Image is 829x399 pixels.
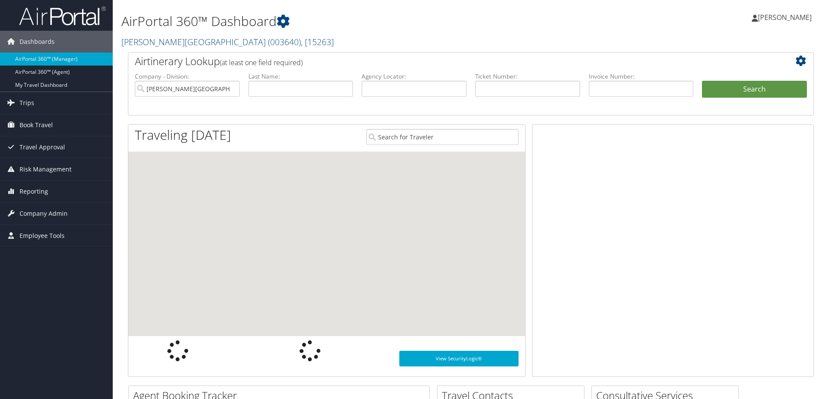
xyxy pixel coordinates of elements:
[220,58,303,67] span: (at least one field required)
[135,126,231,144] h1: Traveling [DATE]
[19,6,106,26] img: airportal-logo.png
[268,36,301,48] span: ( 003640 )
[362,72,467,81] label: Agency Locator:
[399,351,519,366] a: View SecurityLogic®
[366,129,519,145] input: Search for Traveler
[248,72,353,81] label: Last Name:
[20,181,48,202] span: Reporting
[301,36,334,48] span: , [ 15263 ]
[20,31,55,53] span: Dashboards
[135,72,240,81] label: Company - Division:
[20,203,68,224] span: Company Admin
[475,72,580,81] label: Ticket Number:
[121,36,334,48] a: [PERSON_NAME][GEOGRAPHIC_DATA]
[20,114,53,136] span: Book Travel
[20,158,72,180] span: Risk Management
[752,4,820,30] a: [PERSON_NAME]
[121,12,587,30] h1: AirPortal 360™ Dashboard
[758,13,812,22] span: [PERSON_NAME]
[589,72,694,81] label: Invoice Number:
[20,225,65,247] span: Employee Tools
[20,92,34,114] span: Trips
[135,54,750,69] h2: Airtinerary Lookup
[20,136,65,158] span: Travel Approval
[702,81,807,98] button: Search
